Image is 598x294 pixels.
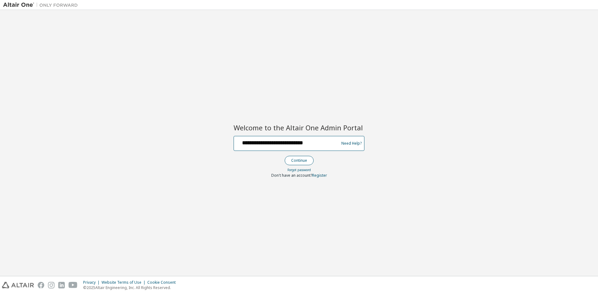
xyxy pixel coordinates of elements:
[271,173,312,178] span: Don't have an account?
[69,282,78,288] img: youtube.svg
[58,282,65,288] img: linkedin.svg
[3,2,81,8] img: Altair One
[102,280,147,285] div: Website Terms of Use
[234,123,364,132] h2: Welcome to the Altair One Admin Portal
[312,173,327,178] a: Register
[48,282,55,288] img: instagram.svg
[2,282,34,288] img: altair_logo.svg
[83,280,102,285] div: Privacy
[287,168,311,172] a: Forgot password
[147,280,179,285] div: Cookie Consent
[38,282,44,288] img: facebook.svg
[285,156,314,165] button: Continue
[83,285,179,290] p: © 2025 Altair Engineering, Inc. All Rights Reserved.
[341,143,362,143] a: Need Help?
